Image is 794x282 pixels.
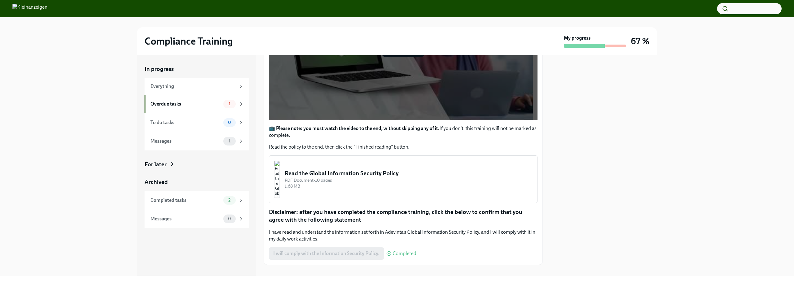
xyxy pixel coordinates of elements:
[269,125,439,131] strong: 📺 Please note: you must watch the video to the end, without skipping any of it.
[145,35,233,47] h2: Compliance Training
[285,183,532,189] div: 1.68 MB
[150,101,221,107] div: Overdue tasks
[12,4,47,14] img: Kleinanzeigen
[150,197,221,204] div: Completed tasks
[269,229,538,242] p: I have read and understand the information set forth in Adevinta’s Global Information Security Po...
[145,132,249,150] a: Messages1
[145,191,249,210] a: Completed tasks2
[225,198,234,202] span: 2
[285,177,532,183] div: PDF Document • 10 pages
[269,125,538,139] p: If you don't, this training will not be marked as complete.
[145,65,249,73] a: In progress
[269,155,538,203] button: Read the Global Information Security PolicyPDF Document•10 pages1.68 MB
[631,36,649,47] h3: 67 %
[269,144,538,150] p: Read the policy to the end, then click the "Finished reading" button.
[145,160,249,168] a: For later
[269,208,538,224] p: Disclaimer: after you have completed the compliance training, click the below to confirm that you...
[225,102,234,106] span: 1
[145,160,167,168] div: For later
[393,251,416,256] span: Completed
[564,35,591,41] strong: My progress
[150,215,221,222] div: Messages
[150,83,236,90] div: Everything
[145,78,249,95] a: Everything
[145,210,249,228] a: Messages0
[274,161,280,198] img: Read the Global Information Security Policy
[145,178,249,186] a: Archived
[224,120,235,125] span: 0
[150,138,221,145] div: Messages
[145,95,249,113] a: Overdue tasks1
[225,139,234,143] span: 1
[224,216,235,221] span: 0
[285,169,532,177] div: Read the Global Information Security Policy
[150,119,221,126] div: To do tasks
[145,113,249,132] a: To do tasks0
